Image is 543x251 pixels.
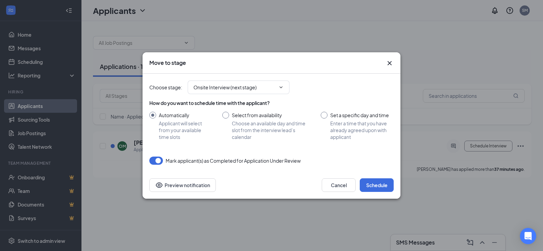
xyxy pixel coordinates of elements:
button: Close [386,59,394,67]
svg: ChevronDown [278,85,284,90]
button: Cancel [322,178,356,192]
svg: Cross [386,59,394,67]
button: Preview notificationEye [149,178,216,192]
h3: Move to stage [149,59,186,67]
span: Choose stage : [149,84,182,91]
span: Mark applicant(s) as Completed for Application Under Review [166,157,301,165]
div: Open Intercom Messenger [520,228,536,244]
button: Schedule [360,178,394,192]
svg: Eye [155,181,163,189]
div: How do you want to schedule time with the applicant? [149,100,394,106]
